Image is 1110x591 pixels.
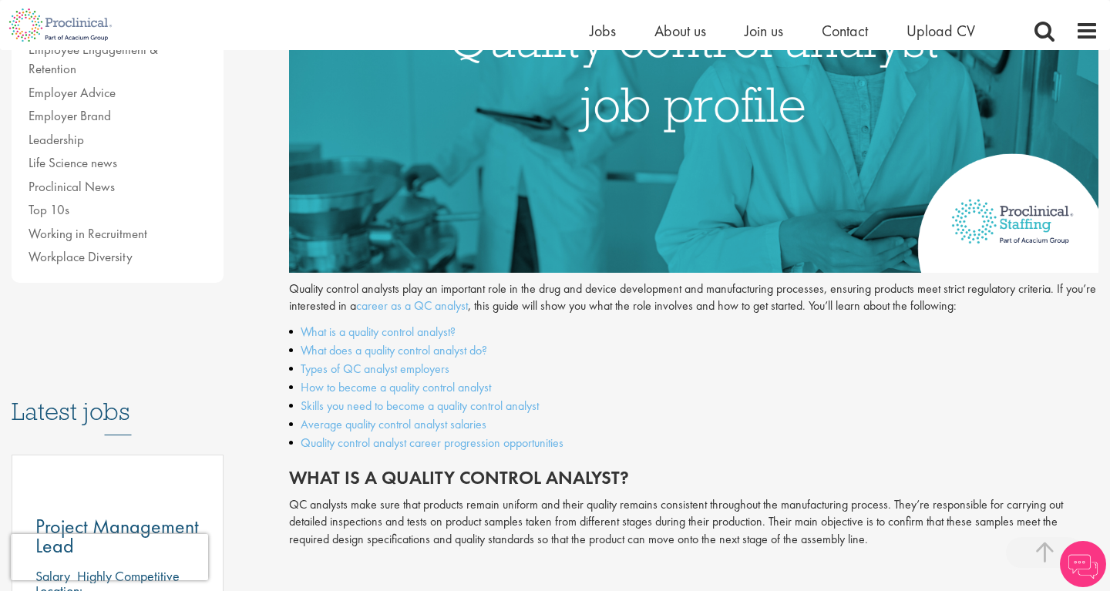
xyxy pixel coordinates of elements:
[29,84,116,101] a: Employer Advice
[289,280,1098,316] p: Quality control analysts play an important role in the drug and device development and manufactur...
[29,225,147,242] a: Working in Recruitment
[301,342,487,358] a: What does a quality control analyst do?
[29,154,117,171] a: Life Science news
[11,534,208,580] iframe: reCAPTCHA
[590,21,616,41] a: Jobs
[289,468,1098,488] h2: What is a quality control analyst?
[301,416,486,432] a: Average quality control analyst salaries
[29,131,84,148] a: Leadership
[301,379,491,395] a: How to become a quality control analyst
[289,496,1098,549] p: QC analysts make sure that products remain uniform and their quality remains consistent throughou...
[12,360,224,435] h3: Latest jobs
[822,21,868,41] a: Contact
[906,21,975,41] a: Upload CV
[301,435,563,451] a: Quality control analyst career progression opportunities
[29,248,133,265] a: Workplace Diversity
[35,517,200,556] a: Project Management Lead
[29,201,69,218] a: Top 10s
[301,324,456,340] a: What is a quality control analyst?
[29,107,111,124] a: Employer Brand
[356,297,468,314] a: career as a QC analyst
[1060,541,1106,587] img: Chatbot
[301,361,449,377] a: Types of QC analyst employers
[745,21,783,41] a: Join us
[29,178,115,195] a: Proclinical News
[301,398,539,414] a: Skills you need to become a quality control analyst
[654,21,706,41] a: About us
